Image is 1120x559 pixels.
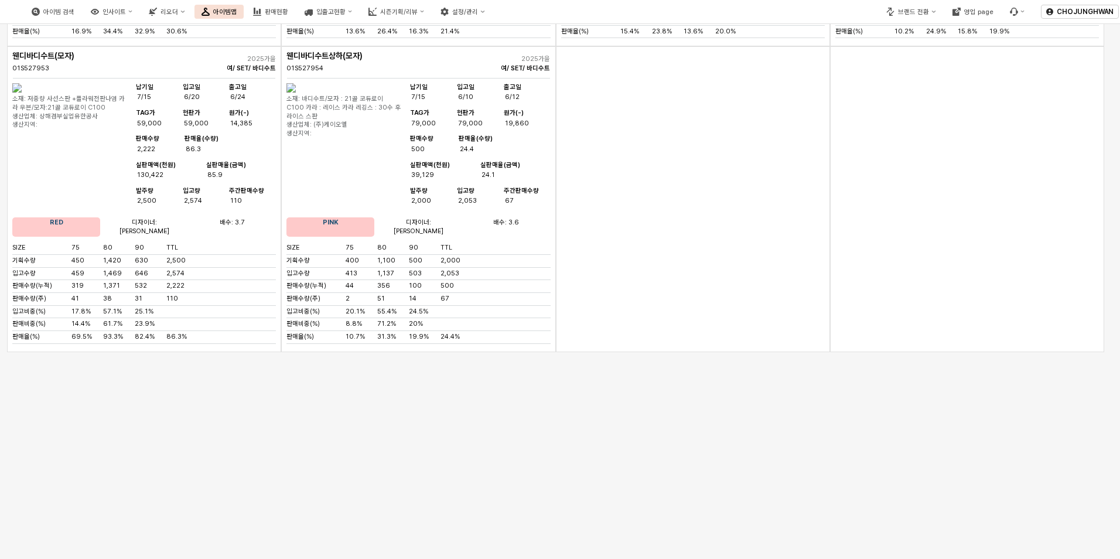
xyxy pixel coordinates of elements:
[1003,5,1032,19] div: 버그 제보 및 기능 개선 요청
[103,8,126,16] div: 인사이트
[1041,5,1119,19] button: CHOJUNGHWAN
[194,5,244,19] button: 아이템맵
[84,5,139,19] button: 인사이트
[898,8,929,16] div: 브랜드 전환
[380,8,418,16] div: 시즌기획/리뷰
[1057,7,1114,16] p: CHOJUNGHWAN
[213,8,237,16] div: 아이템맵
[316,8,346,16] div: 입출고현황
[298,5,359,19] button: 입출고현황
[879,5,943,19] button: 브랜드 전환
[265,8,288,16] div: 판매현황
[361,5,431,19] button: 시즌기획/리뷰
[43,8,74,16] div: 아이템 검색
[452,8,478,16] div: 설정/관리
[142,5,192,19] button: 리오더
[246,5,295,19] button: 판매현황
[25,5,81,19] button: 아이템 검색
[945,5,1001,19] button: 영업 page
[964,8,993,16] div: 영업 page
[433,5,491,19] button: 설정/관리
[161,8,178,16] div: 리오더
